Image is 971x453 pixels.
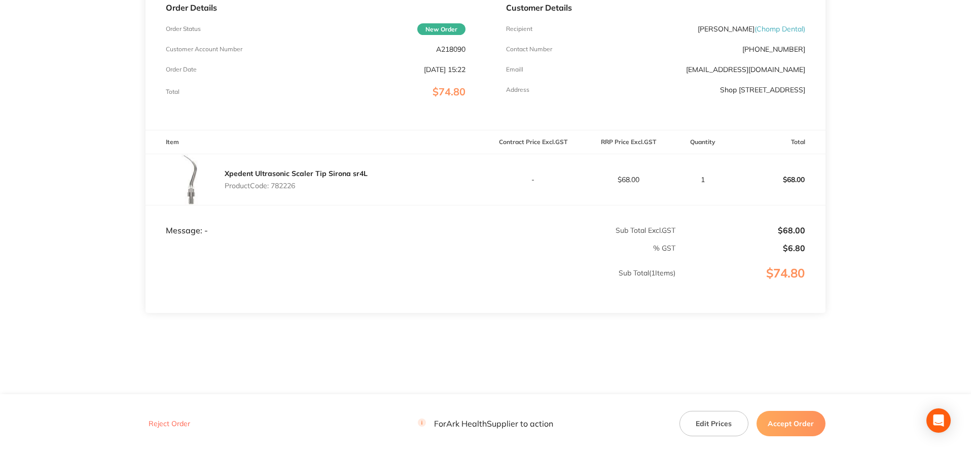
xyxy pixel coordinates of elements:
p: Contact Number [506,46,552,53]
p: Shop [STREET_ADDRESS] [720,86,805,94]
th: Total [730,130,825,154]
p: Sub Total Excl. GST [486,226,675,234]
th: Item [146,130,485,154]
td: Message: - [146,205,485,235]
button: Accept Order [757,411,825,436]
p: Product Code: 782226 [225,182,368,190]
span: New Order [417,23,465,35]
p: [PHONE_NUMBER] [742,45,805,53]
a: Xpedent Ultrasonic Scaler Tip Sirona sr4L [225,169,368,178]
p: [DATE] 15:22 [424,65,465,74]
p: $68.00 [731,167,825,192]
th: Contract Price Excl. GST [486,130,581,154]
p: % GST [146,244,675,252]
div: Open Intercom Messenger [926,408,951,433]
p: Emaill [506,66,523,73]
span: ( Chomp Dental ) [754,24,805,33]
a: [EMAIL_ADDRESS][DOMAIN_NAME] [686,65,805,74]
button: Edit Prices [679,411,748,436]
p: Order Details [166,3,465,12]
img: YWt1dzVveg [166,154,217,205]
th: Quantity [676,130,730,154]
p: $6.80 [676,243,805,253]
p: 1 [676,176,730,184]
p: Customer Account Number [166,46,242,53]
th: RRP Price Excl. GST [581,130,676,154]
p: Recipient [506,25,532,32]
p: $74.80 [676,266,825,301]
button: Reject Order [146,419,193,428]
p: Order Date [166,66,197,73]
p: [PERSON_NAME] [698,25,805,33]
p: Order Status [166,25,201,32]
p: Total [166,88,179,95]
p: Sub Total ( 1 Items) [146,269,675,297]
p: $68.00 [676,226,805,235]
p: Customer Details [506,3,805,12]
span: $74.80 [433,85,465,98]
p: - [486,176,581,184]
p: A218090 [436,45,465,53]
p: $68.00 [581,176,675,184]
p: Address [506,86,529,93]
p: For Ark Health Supplier to action [418,419,553,428]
